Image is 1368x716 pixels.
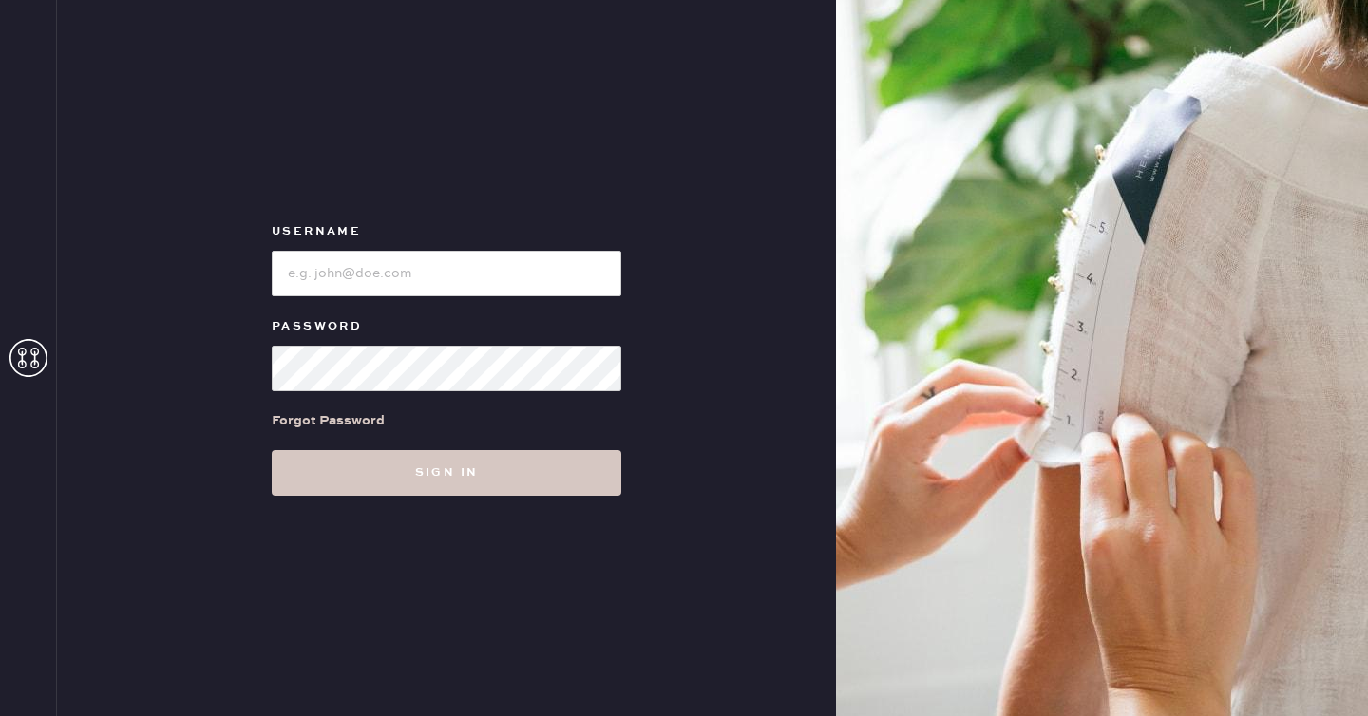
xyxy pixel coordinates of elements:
[272,251,621,296] input: e.g. john@doe.com
[272,450,621,496] button: Sign in
[272,315,621,338] label: Password
[272,391,385,450] a: Forgot Password
[272,220,621,243] label: Username
[272,410,385,431] div: Forgot Password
